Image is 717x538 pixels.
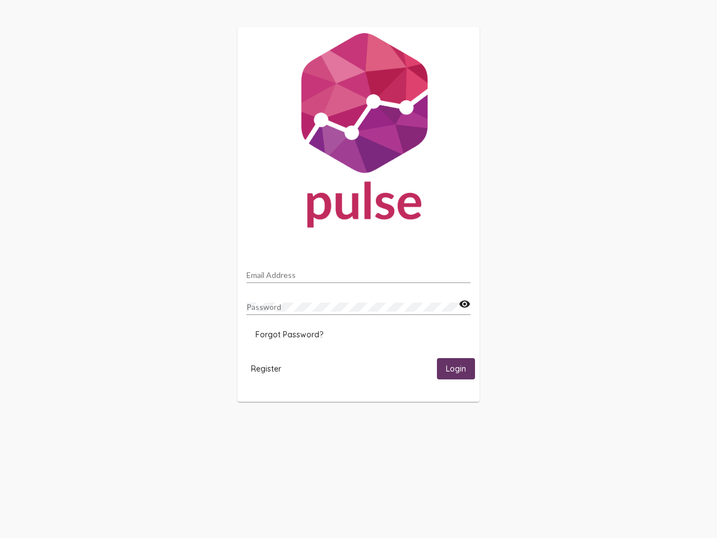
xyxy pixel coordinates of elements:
[251,364,281,374] span: Register
[246,324,332,345] button: Forgot Password?
[437,358,475,379] button: Login
[459,298,471,311] mat-icon: visibility
[242,358,290,379] button: Register
[255,330,323,340] span: Forgot Password?
[238,27,479,239] img: Pulse For Good Logo
[446,364,466,374] span: Login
